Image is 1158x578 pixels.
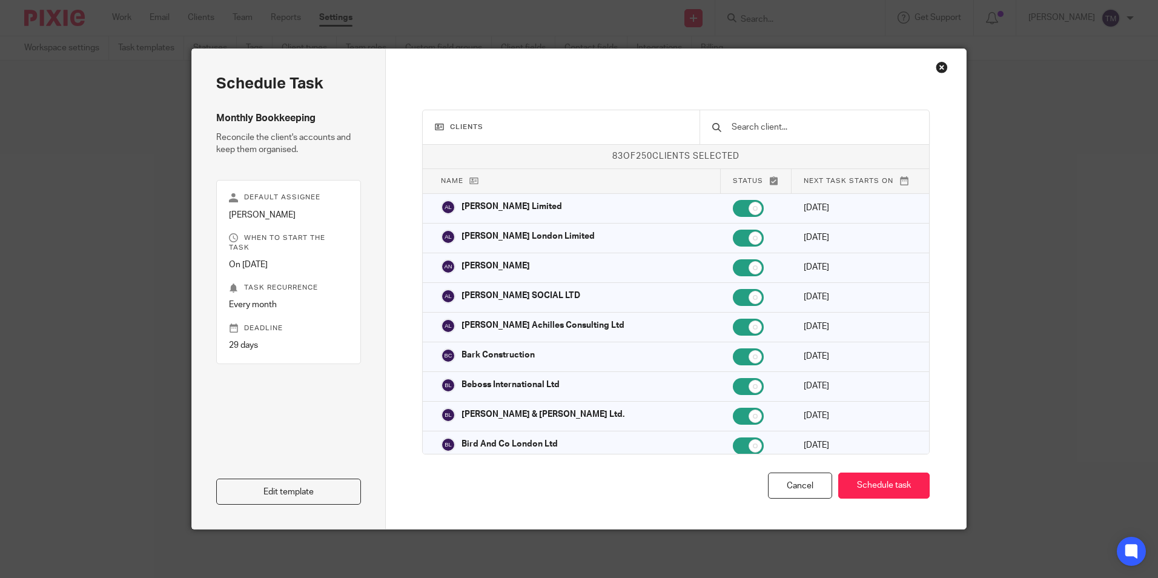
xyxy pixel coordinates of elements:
[441,230,455,244] img: svg%3E
[804,380,911,392] p: [DATE]
[441,437,455,452] img: svg%3E
[462,319,624,331] p: [PERSON_NAME] Achilles Consulting Ltd
[462,438,558,450] p: Bird And Co London Ltd
[229,283,348,293] p: Task recurrence
[462,230,595,242] p: [PERSON_NAME] London Limited
[441,289,455,304] img: svg%3E
[441,378,455,393] img: svg%3E
[441,259,455,274] img: svg%3E
[636,152,652,161] span: 250
[462,260,530,272] p: [PERSON_NAME]
[462,349,535,361] p: Bark Construction
[229,299,348,311] p: Every month
[216,131,361,156] p: Reconcile the client's accounts and keep them organised.
[216,112,361,125] h4: Monthly Bookkeeping
[804,291,911,303] p: [DATE]
[229,233,348,253] p: When to start the task
[804,350,911,362] p: [DATE]
[229,339,348,351] p: 29 days
[462,290,580,302] p: [PERSON_NAME] SOCIAL LTD
[804,176,911,186] p: Next task starts on
[216,73,361,94] h2: Schedule task
[216,479,361,505] a: Edit template
[804,261,911,273] p: [DATE]
[462,408,624,420] p: [PERSON_NAME] & [PERSON_NAME] Ltd.
[229,193,348,202] p: Default assignee
[441,348,455,363] img: svg%3E
[435,122,688,132] h3: Clients
[229,209,348,221] p: [PERSON_NAME]
[804,439,911,451] p: [DATE]
[838,473,930,499] button: Schedule task
[441,319,455,333] img: svg%3E
[804,202,911,214] p: [DATE]
[229,324,348,333] p: Deadline
[229,259,348,271] p: On [DATE]
[804,231,911,244] p: [DATE]
[441,408,455,422] img: svg%3E
[936,61,948,73] div: Close this dialog window
[441,200,455,214] img: svg%3E
[462,379,560,391] p: Beboss International Ltd
[462,201,562,213] p: [PERSON_NAME] Limited
[423,150,930,162] p: of clients selected
[730,121,917,134] input: Search client...
[441,176,709,186] p: Name
[804,321,911,333] p: [DATE]
[733,176,779,186] p: Status
[804,410,911,422] p: [DATE]
[768,473,832,499] div: Cancel
[612,152,623,161] span: 83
